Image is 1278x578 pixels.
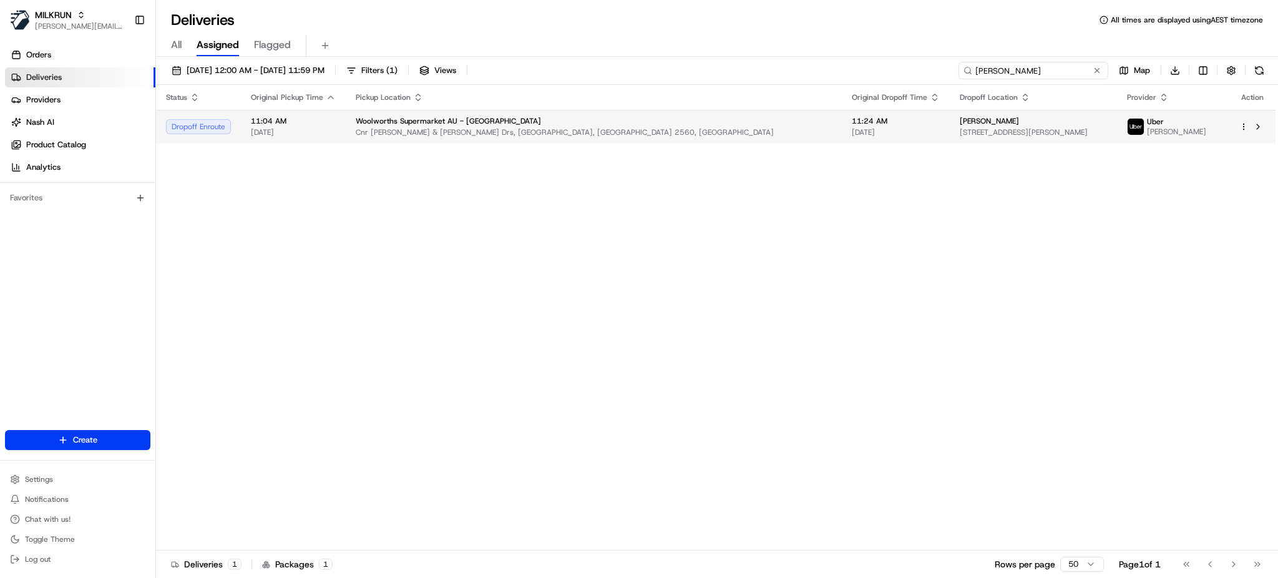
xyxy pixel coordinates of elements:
[12,50,227,70] p: Welcome 👋
[251,127,336,137] span: [DATE]
[960,92,1018,102] span: Dropoff Location
[319,559,333,570] div: 1
[26,162,61,173] span: Analytics
[42,119,205,132] div: Start new chat
[166,92,187,102] span: Status
[5,430,150,450] button: Create
[12,119,35,142] img: 1736555255976-a54dd68f-1ca7-489b-9aae-adbdc363a1c4
[26,139,86,150] span: Product Catalog
[228,559,241,570] div: 1
[35,9,72,21] button: MILKRUN
[1134,65,1150,76] span: Map
[5,157,155,177] a: Analytics
[171,10,235,30] h1: Deliveries
[25,534,75,544] span: Toggle Theme
[26,49,51,61] span: Orders
[251,92,323,102] span: Original Pickup Time
[1239,92,1266,102] div: Action
[960,127,1107,137] span: [STREET_ADDRESS][PERSON_NAME]
[12,12,37,37] img: Nash
[124,212,151,221] span: Pylon
[5,188,150,208] div: Favorites
[852,92,927,102] span: Original Dropoff Time
[852,127,940,137] span: [DATE]
[356,116,541,126] span: Woolworths Supermarket AU - [GEOGRAPHIC_DATA]
[995,558,1055,571] p: Rows per page
[25,494,69,504] span: Notifications
[5,551,150,568] button: Log out
[73,434,97,446] span: Create
[251,116,336,126] span: 11:04 AM
[1111,15,1263,25] span: All times are displayed using AEST timezone
[35,21,124,31] button: [PERSON_NAME][EMAIL_ADDRESS][DOMAIN_NAME]
[960,116,1019,126] span: [PERSON_NAME]
[341,62,403,79] button: Filters(1)
[5,471,150,488] button: Settings
[25,474,53,484] span: Settings
[25,514,71,524] span: Chat with us!
[25,181,95,193] span: Knowledge Base
[1251,62,1268,79] button: Refresh
[5,491,150,508] button: Notifications
[105,182,115,192] div: 💻
[958,62,1108,79] input: Type to search
[1147,117,1164,127] span: Uber
[197,37,239,52] span: Assigned
[5,511,150,528] button: Chat with us!
[361,65,398,76] span: Filters
[1113,62,1156,79] button: Map
[852,116,940,126] span: 11:24 AM
[26,94,61,105] span: Providers
[5,112,155,132] a: Nash AI
[262,558,333,571] div: Packages
[356,92,411,102] span: Pickup Location
[42,132,158,142] div: We're available if you need us!
[171,37,182,52] span: All
[88,211,151,221] a: Powered byPylon
[5,5,129,35] button: MILKRUNMILKRUN[PERSON_NAME][EMAIL_ADDRESS][DOMAIN_NAME]
[254,37,291,52] span: Flagged
[5,45,155,65] a: Orders
[5,531,150,548] button: Toggle Theme
[166,62,330,79] button: [DATE] 12:00 AM - [DATE] 11:59 PM
[414,62,462,79] button: Views
[212,123,227,138] button: Start new chat
[5,67,155,87] a: Deliveries
[1127,92,1156,102] span: Provider
[25,554,51,564] span: Log out
[171,558,241,571] div: Deliveries
[5,135,155,155] a: Product Catalog
[5,90,155,110] a: Providers
[100,176,205,198] a: 💻API Documentation
[7,176,100,198] a: 📗Knowledge Base
[118,181,200,193] span: API Documentation
[10,10,30,30] img: MILKRUN
[26,117,54,128] span: Nash AI
[356,127,832,137] span: Cnr [PERSON_NAME] & [PERSON_NAME] Drs, [GEOGRAPHIC_DATA], [GEOGRAPHIC_DATA] 2560, [GEOGRAPHIC_DATA]
[26,72,62,83] span: Deliveries
[1119,558,1161,571] div: Page 1 of 1
[1128,119,1144,135] img: uber-new-logo.jpeg
[434,65,456,76] span: Views
[187,65,324,76] span: [DATE] 12:00 AM - [DATE] 11:59 PM
[1147,127,1206,137] span: [PERSON_NAME]
[12,182,22,192] div: 📗
[386,65,398,76] span: ( 1 )
[32,81,206,94] input: Clear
